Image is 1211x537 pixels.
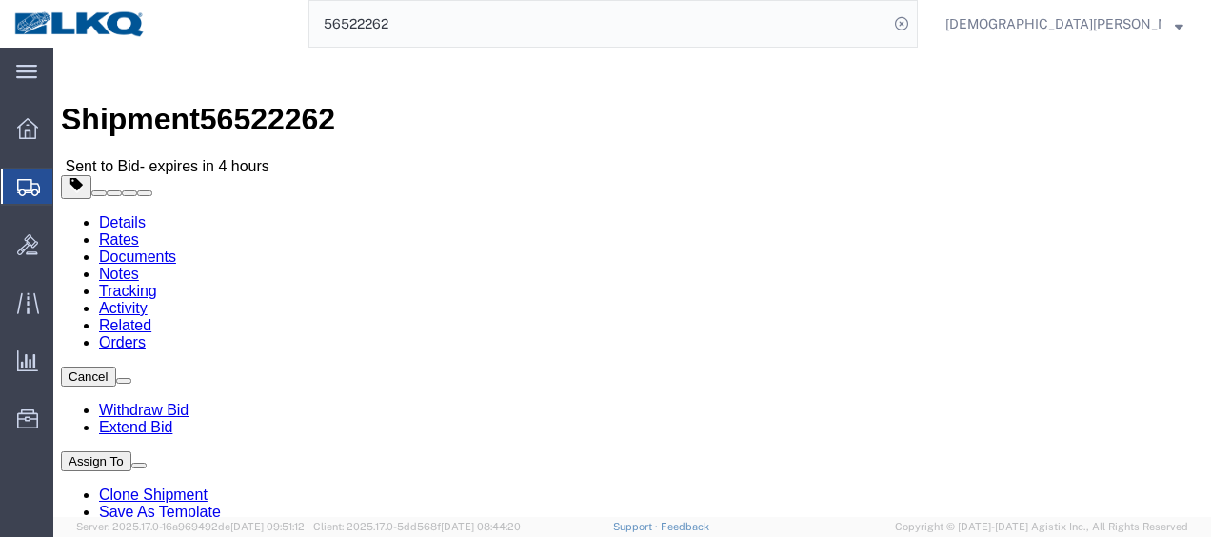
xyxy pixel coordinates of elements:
[895,519,1188,535] span: Copyright © [DATE]-[DATE] Agistix Inc., All Rights Reserved
[441,521,521,532] span: [DATE] 08:44:20
[613,521,661,532] a: Support
[309,1,888,47] input: Search for shipment number, reference number
[661,521,709,532] a: Feedback
[945,13,1161,34] span: Kristen Lund
[13,10,147,38] img: logo
[76,521,305,532] span: Server: 2025.17.0-16a969492de
[53,48,1211,517] iframe: FS Legacy Container
[230,521,305,532] span: [DATE] 09:51:12
[313,521,521,532] span: Client: 2025.17.0-5dd568f
[944,12,1184,35] button: [DEMOGRAPHIC_DATA][PERSON_NAME]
